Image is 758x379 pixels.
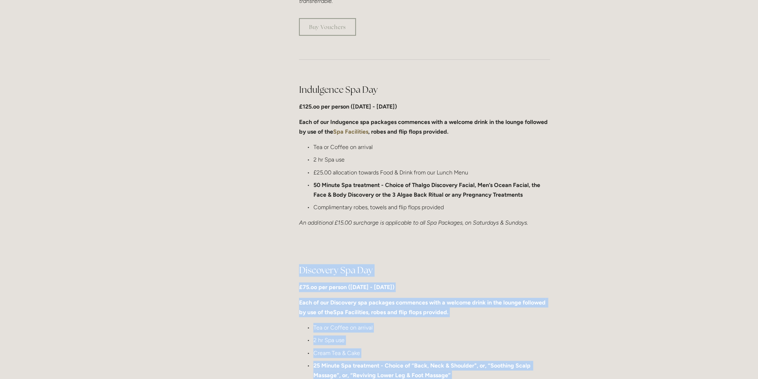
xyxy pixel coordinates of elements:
p: 2 hr Spa use [313,155,550,164]
strong: Each of our Discovery spa packages commences with a welcome drink in the lounge followed by use o... [299,299,547,316]
p: Tea or Coffee on arrival [313,142,550,152]
strong: 50 Minute Spa treatment - Choice of Thalgo Discovery Facial, Men’s Ocean Facial, the Face & Body ... [313,182,542,198]
p: Tea or Coffee on arrival [313,323,550,333]
strong: , robes and flip flops provided. [368,128,448,135]
strong: Each of our Indugence spa packages commences with a welcome drink in the lounge followed by use o... [299,119,549,135]
p: Cream Tea & Cake [313,349,550,358]
a: Spa Facilities [333,309,368,316]
h2: Discovery Spa Day [299,264,550,277]
a: Spa Facilities [333,128,368,135]
h2: Indulgence Spa Day [299,83,550,96]
p: Complimentary robes, towels and flip flops provided [313,202,550,212]
a: Buy Vouchers [299,18,356,36]
strong: £75.oo per person ([DATE] - [DATE]) [299,284,394,291]
strong: £125.oo per person ([DATE] - [DATE]) [299,103,397,110]
strong: 25 Minute Spa treatment - Choice of “Back, Neck & Shoulder", or, “Soothing Scalp Massage”, or, “R... [313,363,532,379]
p: 2 hr Spa use [313,336,550,345]
em: An additional £15.00 surcharge is applicable to all Spa Packages, on Saturdays & Sundays. [299,219,528,226]
strong: , robes and flip flops provided. [368,309,448,316]
p: £25.00 allocation towards Food & Drink from our Lunch Menu [313,168,550,177]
